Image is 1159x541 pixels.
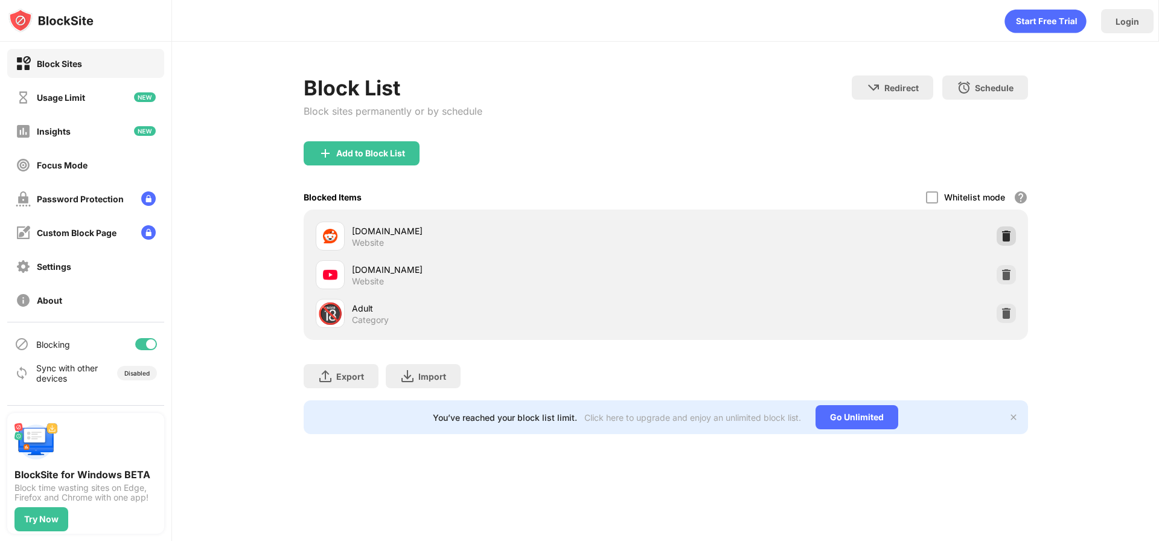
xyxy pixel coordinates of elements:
img: logo-blocksite.svg [8,8,94,33]
div: Sync with other devices [36,363,98,383]
img: blocking-icon.svg [14,337,29,351]
div: Usage Limit [37,92,85,103]
div: Schedule [975,83,1014,93]
img: password-protection-off.svg [16,191,31,206]
div: Block time wasting sites on Edge, Firefox and Chrome with one app! [14,483,157,502]
img: insights-off.svg [16,124,31,139]
div: Import [418,371,446,382]
div: 🔞 [318,301,343,326]
img: focus-off.svg [16,158,31,173]
img: customize-block-page-off.svg [16,225,31,240]
div: [DOMAIN_NAME] [352,225,666,237]
img: new-icon.svg [134,92,156,102]
div: Settings [37,261,71,272]
div: Insights [37,126,71,136]
div: Custom Block Page [37,228,117,238]
div: Click here to upgrade and enjoy an unlimited block list. [584,412,801,423]
div: Try Now [24,514,59,524]
div: Blocked Items [304,192,362,202]
div: Password Protection [37,194,124,204]
div: Disabled [124,370,150,377]
img: push-desktop.svg [14,420,58,464]
div: animation [1004,9,1087,33]
div: Blocking [36,339,70,350]
div: Focus Mode [37,160,88,170]
div: Export [336,371,364,382]
img: about-off.svg [16,293,31,308]
div: Redirect [884,83,919,93]
img: time-usage-off.svg [16,90,31,105]
div: Block Sites [37,59,82,69]
img: sync-icon.svg [14,366,29,380]
img: lock-menu.svg [141,191,156,206]
div: Login [1116,16,1139,27]
div: Website [352,276,384,287]
div: Website [352,237,384,248]
img: block-on.svg [16,56,31,71]
img: new-icon.svg [134,126,156,136]
div: Go Unlimited [816,405,898,429]
div: You’ve reached your block list limit. [433,412,577,423]
div: Adult [352,302,666,315]
div: About [37,295,62,306]
div: Category [352,315,389,325]
img: x-button.svg [1009,412,1018,422]
img: settings-off.svg [16,259,31,274]
div: Whitelist mode [944,192,1005,202]
div: Add to Block List [336,149,405,158]
div: BlockSite for Windows BETA [14,469,157,481]
div: [DOMAIN_NAME] [352,263,666,276]
img: favicons [323,229,337,243]
img: lock-menu.svg [141,225,156,240]
div: Block sites permanently or by schedule [304,105,482,117]
img: favicons [323,267,337,282]
div: Block List [304,75,482,100]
